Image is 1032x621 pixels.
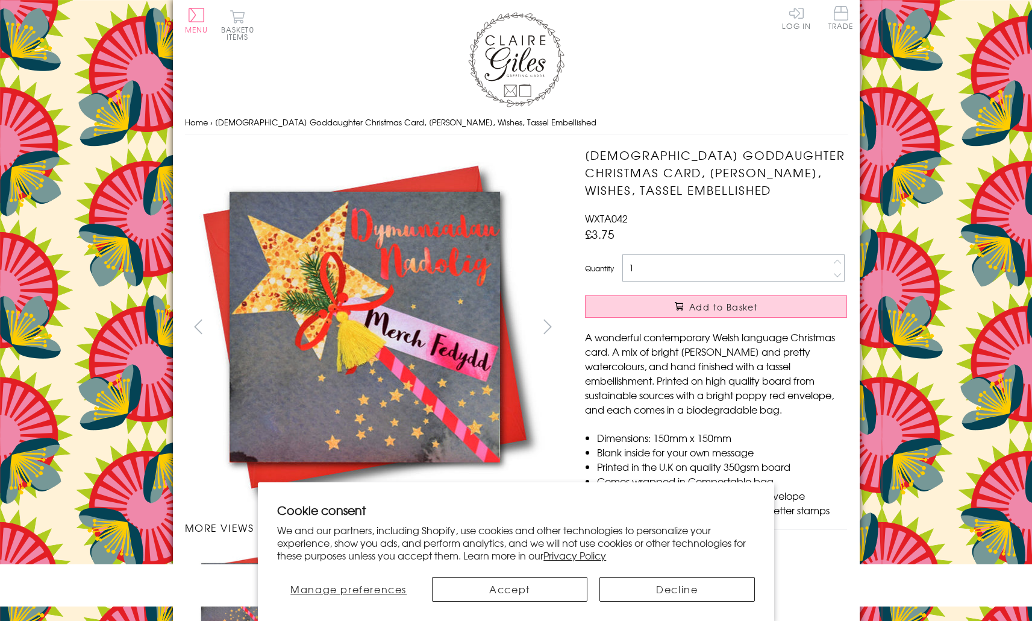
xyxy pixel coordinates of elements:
[185,24,208,35] span: Menu
[585,225,615,242] span: £3.75
[599,577,755,602] button: Decline
[543,548,606,563] a: Privacy Policy
[534,313,561,340] button: next
[185,116,208,128] a: Home
[585,211,628,225] span: WXTA042
[185,8,208,33] button: Menu
[221,10,254,40] button: Basket0 items
[585,147,847,198] h1: [DEMOGRAPHIC_DATA] Goddaughter Christmas Card, [PERSON_NAME], Wishes, Tassel Embellished
[432,577,587,602] button: Accept
[585,330,847,417] p: A wonderful contemporary Welsh language Christmas card. A mix of bright [PERSON_NAME] and pretty ...
[828,6,854,30] span: Trade
[215,116,596,128] span: [DEMOGRAPHIC_DATA] Goddaughter Christmas Card, [PERSON_NAME], Wishes, Tassel Embellished
[561,147,922,508] img: Welsh Goddaughter Christmas Card, Nadolig Llawen, Wishes, Tassel Embellished
[290,582,407,596] span: Manage preferences
[585,263,614,274] label: Quantity
[227,24,254,42] span: 0 items
[277,502,755,519] h2: Cookie consent
[185,313,212,340] button: prev
[277,577,420,602] button: Manage preferences
[597,445,847,459] li: Blank inside for your own message
[689,301,758,313] span: Add to Basket
[210,116,213,128] span: ›
[597,474,847,488] li: Comes wrapped in Compostable bag
[277,524,755,561] p: We and our partners, including Shopify, use cookies and other technologies to personalize your ex...
[597,459,847,474] li: Printed in the U.K on quality 350gsm board
[185,110,848,135] nav: breadcrumbs
[184,147,546,508] img: Welsh Goddaughter Christmas Card, Nadolig Llawen, Wishes, Tassel Embellished
[828,6,854,32] a: Trade
[597,430,847,445] li: Dimensions: 150mm x 150mm
[185,520,561,535] h3: More views
[468,12,564,107] img: Claire Giles Greetings Cards
[782,6,811,30] a: Log In
[585,295,847,318] button: Add to Basket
